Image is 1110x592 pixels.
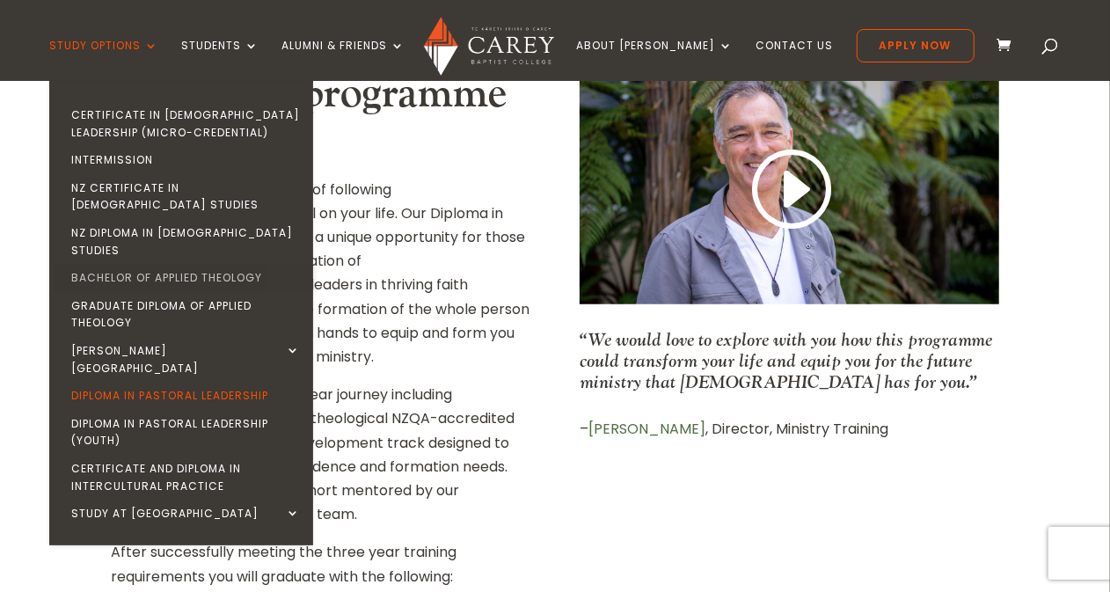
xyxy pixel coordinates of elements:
img: Carey Baptist College [424,17,553,76]
a: Alumni & Friends [281,40,405,81]
a: [PERSON_NAME][GEOGRAPHIC_DATA] [54,337,318,382]
a: Certificate in [DEMOGRAPHIC_DATA] Leadership (Micro-credential) [54,101,318,146]
p: “We would love to explore with you how this programme could transform your life and equip you for... [580,329,999,392]
a: Bachelor of Applied Theology [54,264,318,292]
a: Apply Now [857,29,975,62]
a: Intermission [54,146,318,174]
h2: About the programme [111,69,530,128]
a: [PERSON_NAME] [588,419,705,439]
a: Study at [GEOGRAPHIC_DATA] [54,500,318,528]
a: Contact Us [756,40,834,81]
a: Diploma in Pastoral Leadership [54,382,318,410]
a: About [PERSON_NAME] [577,40,734,81]
a: Certificate and Diploma in Intercultural Practice [54,455,318,500]
a: Diploma in Pastoral Leadership (Youth) [54,410,318,455]
a: Graduate Diploma of Applied Theology [54,292,318,337]
a: NZ Diploma in [DEMOGRAPHIC_DATA] Studies [54,219,318,264]
p: – , Director, Ministry Training [580,417,999,441]
a: Study Options [49,40,158,81]
a: NZ Certificate in [DEMOGRAPHIC_DATA] Studies [54,174,318,219]
a: Students [181,40,259,81]
p: After successfully meeting the three year training requirements you will graduate with the follow... [111,540,530,588]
